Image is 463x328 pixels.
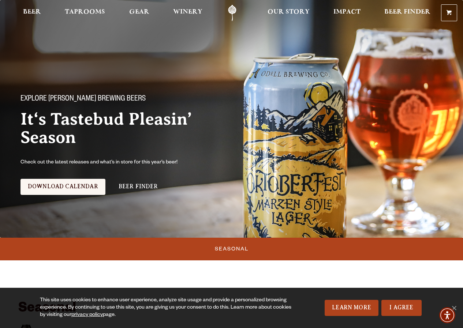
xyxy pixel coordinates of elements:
[20,110,249,147] h2: It‘s Tastebud Pleasin’ Season
[23,9,41,15] span: Beer
[325,300,378,316] a: Learn More
[20,95,146,104] span: Explore [PERSON_NAME] Brewing Beers
[111,179,165,195] a: Beer Finder
[65,9,105,15] span: Taprooms
[173,9,202,15] span: Winery
[124,5,154,21] a: Gear
[168,5,207,21] a: Winery
[263,5,314,21] a: Our Story
[40,297,296,319] div: This site uses cookies to enhance user experience, analyze site usage and provide a personalized ...
[20,179,105,195] a: Download Calendar
[381,300,422,316] a: I Agree
[129,9,149,15] span: Gear
[333,9,361,15] span: Impact
[219,5,246,21] a: Odell Home
[212,241,251,257] a: Seasonal
[439,307,455,323] div: Accessibility Menu
[60,5,110,21] a: Taprooms
[268,9,310,15] span: Our Story
[384,9,430,15] span: Beer Finder
[18,5,46,21] a: Beer
[380,5,435,21] a: Beer Finder
[71,312,103,318] a: privacy policy
[20,158,208,167] p: Check out the latest releases and what’s in store for this year’s beer!
[329,5,365,21] a: Impact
